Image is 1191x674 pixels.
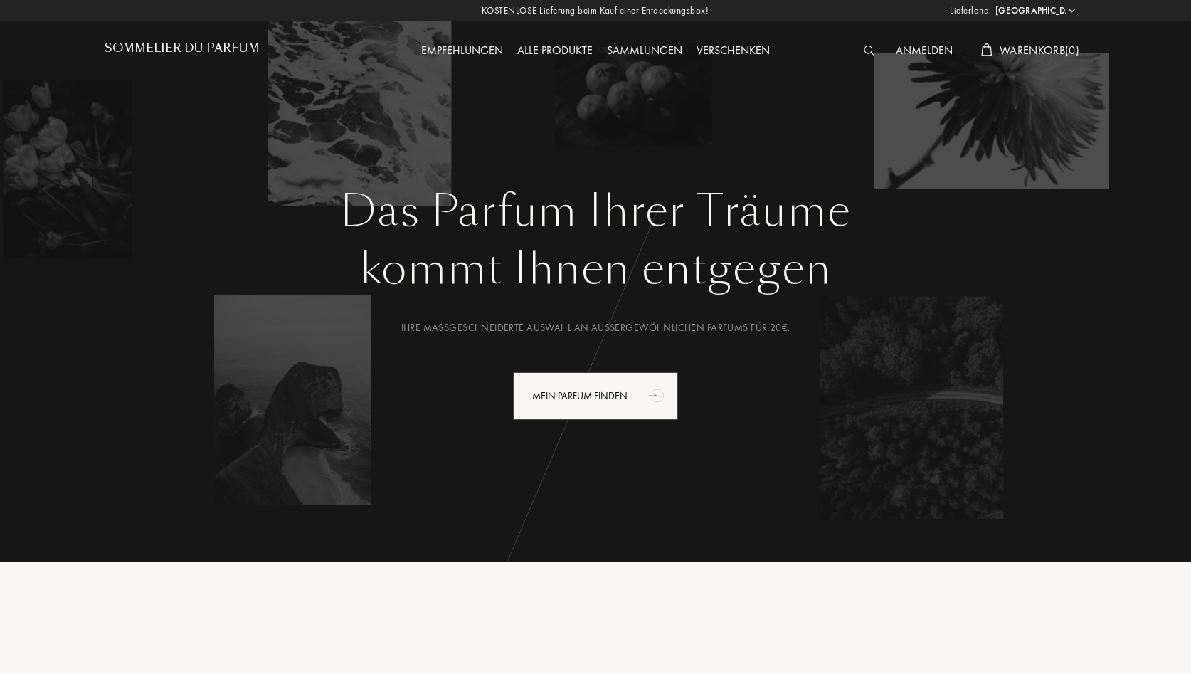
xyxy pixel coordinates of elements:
a: Mein Parfum findenanimation [502,372,689,420]
div: Empfehlungen [414,42,510,60]
a: Verschenken [689,43,777,58]
div: kommt Ihnen entgegen [115,237,1076,301]
div: animation [643,381,672,409]
a: Alle Produkte [510,43,600,58]
span: Lieferland: [950,4,992,18]
div: Alle Produkte [510,42,600,60]
div: Ihre maßgeschneiderte Auswahl an außergewöhnlichen Parfums für 20€. [115,320,1076,335]
div: Verschenken [689,42,777,60]
a: Empfehlungen [414,43,510,58]
img: cart_white.svg [981,43,992,56]
a: Anmelden [889,43,960,58]
div: Anmelden [889,42,960,60]
img: search_icn_white.svg [864,46,874,56]
h1: Sommelier du Parfum [105,41,260,55]
h1: Das Parfum Ihrer Träume [115,186,1076,237]
span: Warenkorb ( 0 ) [1000,43,1079,58]
a: Sammlungen [600,43,689,58]
div: Sammlungen [600,42,689,60]
div: Mein Parfum finden [513,372,678,420]
a: Sommelier du Parfum [105,41,260,60]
